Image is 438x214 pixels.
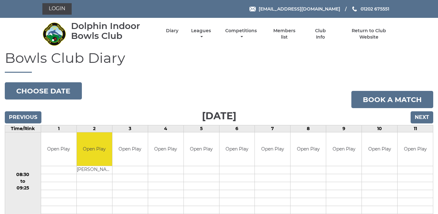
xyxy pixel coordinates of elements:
h1: Bowls Club Diary [5,50,433,73]
td: 2 [76,125,112,132]
a: Diary [166,28,178,34]
td: Open Play [219,132,255,166]
td: Open Play [255,132,290,166]
a: Competitions [224,28,259,40]
a: Email [EMAIL_ADDRESS][DOMAIN_NAME] [249,5,340,12]
td: 3 [112,125,148,132]
span: 01202 675551 [361,6,389,12]
div: Dolphin Indoor Bowls Club [71,21,155,41]
td: 7 [255,125,291,132]
button: Choose date [5,82,82,100]
input: Previous [5,111,41,123]
td: Open Play [184,132,219,166]
img: Email [249,7,256,11]
input: Next [411,111,433,123]
a: Phone us 01202 675551 [351,5,389,12]
a: Login [42,3,72,15]
td: Time/Rink [5,125,41,132]
a: Return to Club Website [342,28,396,40]
td: Open Play [77,132,112,166]
img: Dolphin Indoor Bowls Club [42,22,66,46]
a: Book a match [351,91,433,108]
td: Open Play [41,132,76,166]
td: 9 [326,125,362,132]
td: 8 [291,125,326,132]
a: Members list [269,28,299,40]
td: Open Play [398,132,433,166]
td: 6 [219,125,255,132]
td: 10 [362,125,398,132]
td: Open Play [148,132,183,166]
td: 11 [398,125,433,132]
td: 1 [41,125,76,132]
span: [EMAIL_ADDRESS][DOMAIN_NAME] [259,6,340,12]
a: Leagues [190,28,212,40]
td: 4 [148,125,183,132]
td: Open Play [291,132,326,166]
td: 5 [183,125,219,132]
td: Open Play [326,132,362,166]
img: Phone us [352,6,357,11]
td: [PERSON_NAME] [77,166,112,174]
td: Open Play [362,132,397,166]
td: Open Play [112,132,148,166]
a: Club Info [310,28,331,40]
